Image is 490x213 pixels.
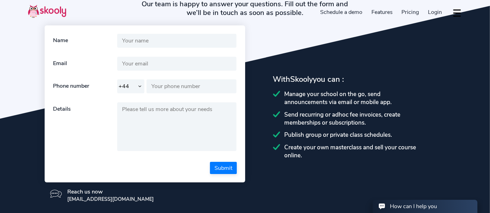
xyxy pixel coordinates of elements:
div: [EMAIL_ADDRESS][DOMAIN_NAME] [67,196,154,203]
div: Publish group or private class schedules. [273,131,446,139]
div: Name [53,34,117,48]
input: Your phone number [146,79,236,93]
div: Send recurring or adhoc fee invoices, create memberships or subscriptions. [273,111,446,127]
input: Your email [117,57,236,71]
button: dropdown menu [452,5,462,21]
span: Pricing [402,8,419,16]
a: Login [423,7,446,18]
span: Skooly [291,74,313,85]
img: icon-message [50,188,62,199]
img: Skooly [28,5,66,18]
span: Login [428,8,442,16]
a: Schedule a demo [316,7,367,18]
div: With you can : [273,74,446,85]
div: Create your own masterclass and sell your course online. [273,143,446,159]
div: Details [53,102,117,153]
a: Features [367,7,397,18]
input: Your name [117,34,236,48]
a: Pricing [397,7,424,18]
div: Phone number [53,79,117,93]
div: Reach us now [67,188,154,196]
button: Submit [210,162,237,174]
div: Email [53,57,117,71]
div: Manage your school on the go, send announcements via email or mobile app. [273,90,446,106]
